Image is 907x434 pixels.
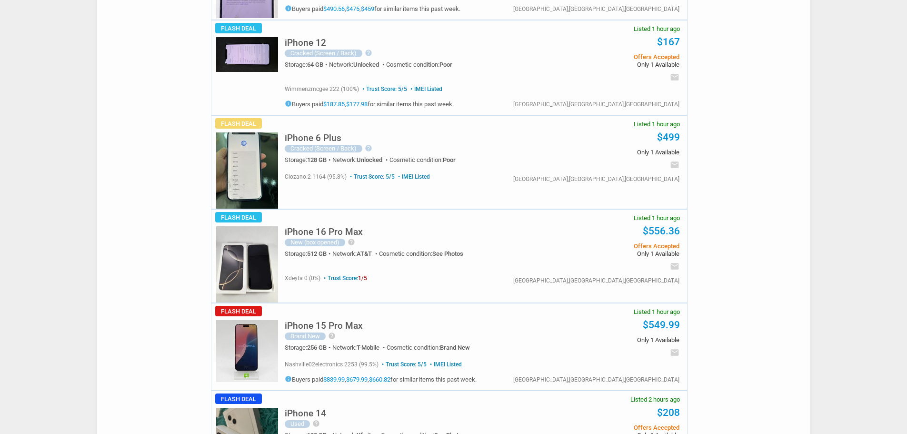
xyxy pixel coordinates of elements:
[387,344,470,351] div: Cosmetic condition:
[634,215,680,221] span: Listed 1 hour ago
[657,407,680,418] a: $208
[634,309,680,315] span: Listed 1 hour ago
[285,229,363,236] a: iPhone 16 Pro Max
[307,156,327,163] span: 128 GB
[285,420,310,428] div: Used
[332,157,389,163] div: Network:
[285,38,326,47] h5: iPhone 12
[357,250,372,257] span: AT&T
[307,250,327,257] span: 512 GB
[285,227,363,236] h5: iPhone 16 Pro Max
[285,100,292,107] i: info
[215,394,262,404] span: Flash Deal
[389,157,456,163] div: Cosmetic condition:
[215,23,262,33] span: Flash Deal
[332,251,379,257] div: Network:
[396,173,430,180] span: IMEI Listed
[346,5,359,12] a: $475
[285,86,359,92] span: wimmenzmcgee 222 (100%)
[513,6,679,12] div: [GEOGRAPHIC_DATA],[GEOGRAPHIC_DATA],[GEOGRAPHIC_DATA]
[536,337,679,343] span: Only 1 Available
[285,409,326,418] h5: iPhone 14
[643,319,680,331] a: $549.99
[346,376,368,383] a: $679.99
[657,131,680,143] a: $499
[285,145,362,152] div: Cracked (Screen / Back)
[322,275,367,282] span: Trust Score:
[307,61,323,68] span: 64 GB
[216,37,278,72] img: s-l225.jpg
[215,118,262,129] span: Flash Deal
[536,61,679,68] span: Only 1 Available
[285,375,292,383] i: info
[216,132,278,209] img: s-l225.jpg
[634,26,680,32] span: Listed 1 hour ago
[513,278,679,283] div: [GEOGRAPHIC_DATA],[GEOGRAPHIC_DATA],[GEOGRAPHIC_DATA]
[285,375,477,383] h5: Buyers paid , , for similar items this past week.
[328,332,336,340] i: help
[307,344,327,351] span: 256 GB
[323,5,345,12] a: $490.56
[358,275,367,282] span: 1/5
[215,212,262,222] span: Flash Deal
[630,396,680,403] span: Listed 2 hours ago
[513,377,679,383] div: [GEOGRAPHIC_DATA],[GEOGRAPHIC_DATA],[GEOGRAPHIC_DATA]
[323,101,345,108] a: $187.85
[216,226,278,303] img: s-l225.jpg
[323,376,345,383] a: $839.99
[536,243,679,249] span: Offers Accepted
[285,173,347,180] span: clozano.2 1164 (95.8%)
[348,173,395,180] span: Trust Score: 5/5
[443,156,456,163] span: Poor
[285,344,332,351] div: Storage:
[365,49,372,57] i: help
[513,101,679,107] div: [GEOGRAPHIC_DATA],[GEOGRAPHIC_DATA],[GEOGRAPHIC_DATA]
[285,5,292,12] i: info
[386,61,452,68] div: Cosmetic condition:
[513,176,679,182] div: [GEOGRAPHIC_DATA],[GEOGRAPHIC_DATA],[GEOGRAPHIC_DATA]
[216,320,278,382] img: s-l225.jpg
[285,100,454,107] h5: Buyers paid , for similar items this past week.
[353,61,379,68] span: Unlocked
[380,361,427,368] span: Trust Score: 5/5
[285,5,460,12] h5: Buyers paid , , for similar items this past week.
[379,251,463,257] div: Cosmetic condition:
[285,133,341,142] h5: iPhone 6 Plus
[670,160,679,170] i: email
[285,361,379,368] span: nashville02electronics 2253 (99.5%)
[670,72,679,82] i: email
[348,238,355,246] i: help
[332,344,387,351] div: Network:
[357,344,379,351] span: T-Mobile
[285,61,329,68] div: Storage:
[657,36,680,48] a: $167
[670,348,679,357] i: email
[285,323,363,330] a: iPhone 15 Pro Max
[285,333,326,340] div: Brand New
[285,135,341,142] a: iPhone 6 Plus
[285,157,332,163] div: Storage:
[432,250,463,257] span: See Photos
[409,86,442,92] span: IMEI Listed
[312,420,320,427] i: help
[285,50,362,57] div: Cracked (Screen / Back)
[634,121,680,127] span: Listed 1 hour ago
[440,344,470,351] span: Brand New
[439,61,452,68] span: Poor
[285,40,326,47] a: iPhone 12
[365,144,372,152] i: help
[428,361,462,368] span: IMEI Listed
[285,251,332,257] div: Storage:
[536,54,679,60] span: Offers Accepted
[285,321,363,330] h5: iPhone 15 Pro Max
[215,306,262,316] span: Flash Deal
[285,411,326,418] a: iPhone 14
[536,149,679,155] span: Only 1 Available
[670,262,679,271] i: email
[536,251,679,257] span: Only 1 Available
[360,86,407,92] span: Trust Score: 5/5
[285,239,345,246] div: New (box opened)
[536,424,679,431] span: Offers Accepted
[643,225,680,237] a: $556.36
[357,156,382,163] span: Unlocked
